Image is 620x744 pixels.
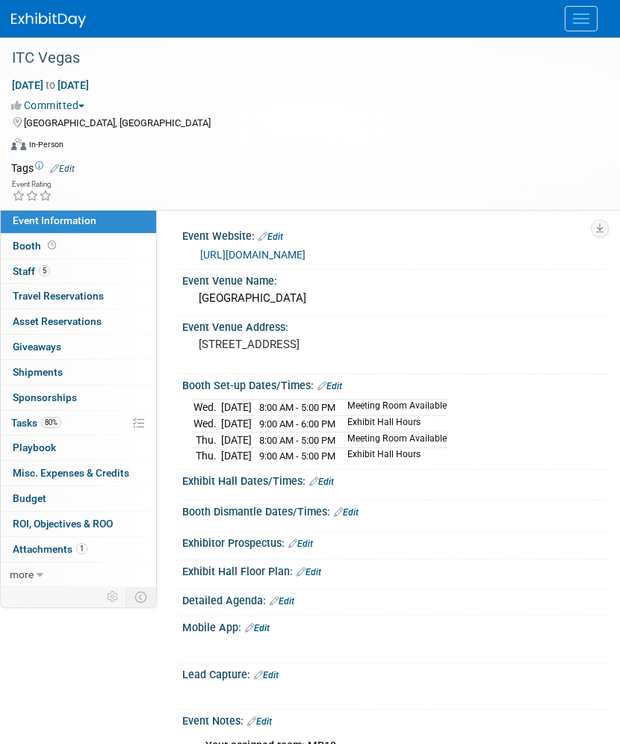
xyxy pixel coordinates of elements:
[1,411,156,435] a: Tasks80%
[1,284,156,309] a: Travel Reservations
[11,13,86,28] img: ExhibitDay
[182,663,609,683] div: Lead Capture:
[13,543,87,555] span: Attachments
[193,432,221,448] td: Thu.
[13,492,46,504] span: Budget
[100,587,126,607] td: Personalize Event Tab Strip
[1,537,156,562] a: Attachments1
[182,225,609,244] div: Event Website:
[1,309,156,334] a: Asset Reservations
[13,467,129,479] span: Misc. Expenses & Credits
[193,400,221,416] td: Wed.
[221,416,252,433] td: [DATE]
[13,341,61,353] span: Giveaways
[11,138,26,150] img: Format-Inperson.png
[28,139,63,150] div: In-Person
[1,435,156,460] a: Playbook
[11,417,61,429] span: Tasks
[13,518,113,530] span: ROI, Objectives & ROO
[13,441,56,453] span: Playbook
[45,240,59,251] span: Booth not reserved yet
[182,470,609,489] div: Exhibit Hall Dates/Times:
[1,562,156,587] a: more
[200,249,306,261] a: [URL][DOMAIN_NAME]
[1,259,156,284] a: Staff5
[247,716,272,727] a: Edit
[565,6,598,31] button: Menu
[259,402,335,413] span: 8:00 AM - 5:00 PM
[13,214,96,226] span: Event Information
[24,117,211,128] span: [GEOGRAPHIC_DATA], [GEOGRAPHIC_DATA]
[182,616,609,636] div: Mobile App:
[259,418,335,430] span: 9:00 AM - 6:00 PM
[182,560,609,580] div: Exhibit Hall Floor Plan:
[50,164,75,174] a: Edit
[334,507,359,518] a: Edit
[221,432,252,448] td: [DATE]
[43,79,58,91] span: to
[309,477,334,487] a: Edit
[10,568,34,580] span: more
[1,486,156,511] a: Budget
[199,338,592,351] pre: [STREET_ADDRESS]
[338,432,447,448] td: Meeting Room Available
[182,270,609,288] div: Event Venue Name:
[259,435,335,446] span: 8:00 AM - 5:00 PM
[317,381,342,391] a: Edit
[1,208,156,233] a: Event Information
[13,265,50,277] span: Staff
[182,374,609,394] div: Booth Set-up Dates/Times:
[221,400,252,416] td: [DATE]
[182,589,609,609] div: Detailed Agenda:
[13,391,77,403] span: Sponsorships
[182,532,609,551] div: Exhibitor Prospectus:
[270,596,294,607] a: Edit
[1,360,156,385] a: Shipments
[1,385,156,410] a: Sponsorships
[182,710,609,729] div: Event Notes:
[258,232,283,242] a: Edit
[1,461,156,486] a: Misc. Expenses & Credits
[11,98,90,113] button: Committed
[1,335,156,359] a: Giveaways
[11,78,90,92] span: [DATE] [DATE]
[11,136,601,158] div: Event Format
[39,265,50,276] span: 5
[76,543,87,554] span: 1
[1,512,156,536] a: ROI, Objectives & ROO
[13,290,104,302] span: Travel Reservations
[193,448,221,464] td: Thu.
[13,315,102,327] span: Asset Reservations
[13,240,59,252] span: Booth
[338,400,447,416] td: Meeting Room Available
[338,416,447,433] td: Exhibit Hall Hours
[1,234,156,258] a: Booth
[254,670,279,681] a: Edit
[11,161,75,176] td: Tags
[297,567,321,577] a: Edit
[221,448,252,464] td: [DATE]
[41,417,61,428] span: 80%
[193,287,598,310] div: [GEOGRAPHIC_DATA]
[182,500,609,520] div: Booth Dismantle Dates/Times:
[288,539,313,549] a: Edit
[7,45,590,72] div: ITC Vegas
[193,416,221,433] td: Wed.
[338,448,447,464] td: Exhibit Hall Hours
[13,366,63,378] span: Shipments
[12,181,52,188] div: Event Rating
[126,587,157,607] td: Toggle Event Tabs
[245,623,270,633] a: Edit
[259,450,335,462] span: 9:00 AM - 5:00 PM
[182,316,609,335] div: Event Venue Address:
